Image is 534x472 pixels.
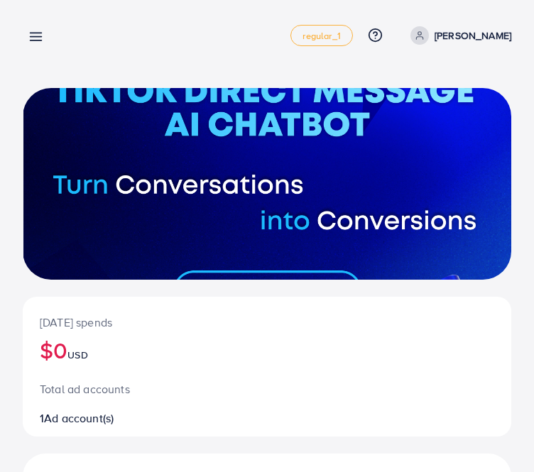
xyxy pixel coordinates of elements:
p: [DATE] spends [40,314,494,331]
span: USD [67,348,87,362]
span: regular_1 [303,31,340,40]
p: Total ad accounts [40,380,494,397]
p: [PERSON_NAME] [435,27,511,44]
a: [PERSON_NAME] [405,26,511,45]
a: regular_1 [290,25,352,46]
h2: 1 [40,412,494,425]
h2: $0 [40,336,494,363]
span: Ad account(s) [44,410,114,426]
